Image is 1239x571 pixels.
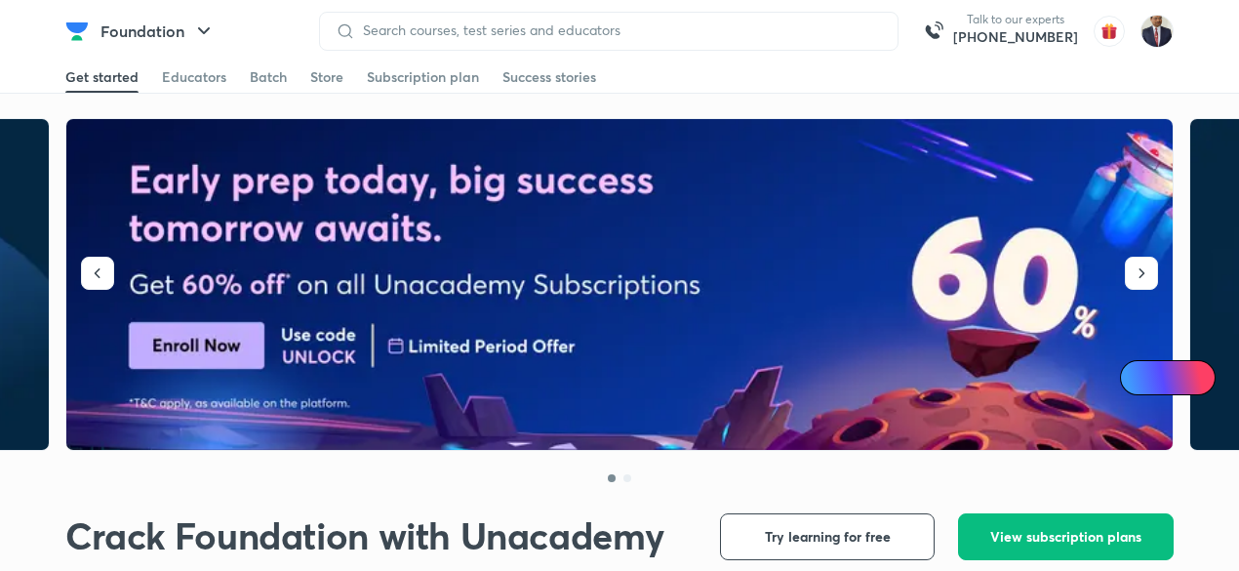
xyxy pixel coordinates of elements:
a: Educators [162,61,226,93]
div: Educators [162,67,226,87]
div: Get started [65,67,139,87]
a: Get started [65,61,139,93]
span: View subscription plans [990,527,1141,547]
img: avatar [1094,16,1125,47]
div: Batch [250,67,287,87]
span: Try learning for free [765,527,891,547]
a: Batch [250,61,287,93]
button: Try learning for free [720,513,935,560]
a: Store [310,61,343,93]
img: Icon [1132,370,1147,386]
a: [PHONE_NUMBER] [953,27,1078,47]
input: Search courses, test series and educators [355,22,882,38]
h1: Crack Foundation with Unacademy [65,513,663,558]
div: Success stories [502,67,596,87]
img: Company Logo [65,20,89,43]
button: Foundation [89,12,227,51]
span: Ai Doubts [1152,370,1204,386]
img: Ravindra Patil [1140,15,1174,48]
a: Ai Doubts [1120,360,1216,395]
div: Store [310,67,343,87]
a: Success stories [502,61,596,93]
button: View subscription plans [958,513,1174,560]
p: Talk to our experts [953,12,1078,27]
a: Subscription plan [367,61,479,93]
div: Subscription plan [367,67,479,87]
img: call-us [914,12,953,51]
